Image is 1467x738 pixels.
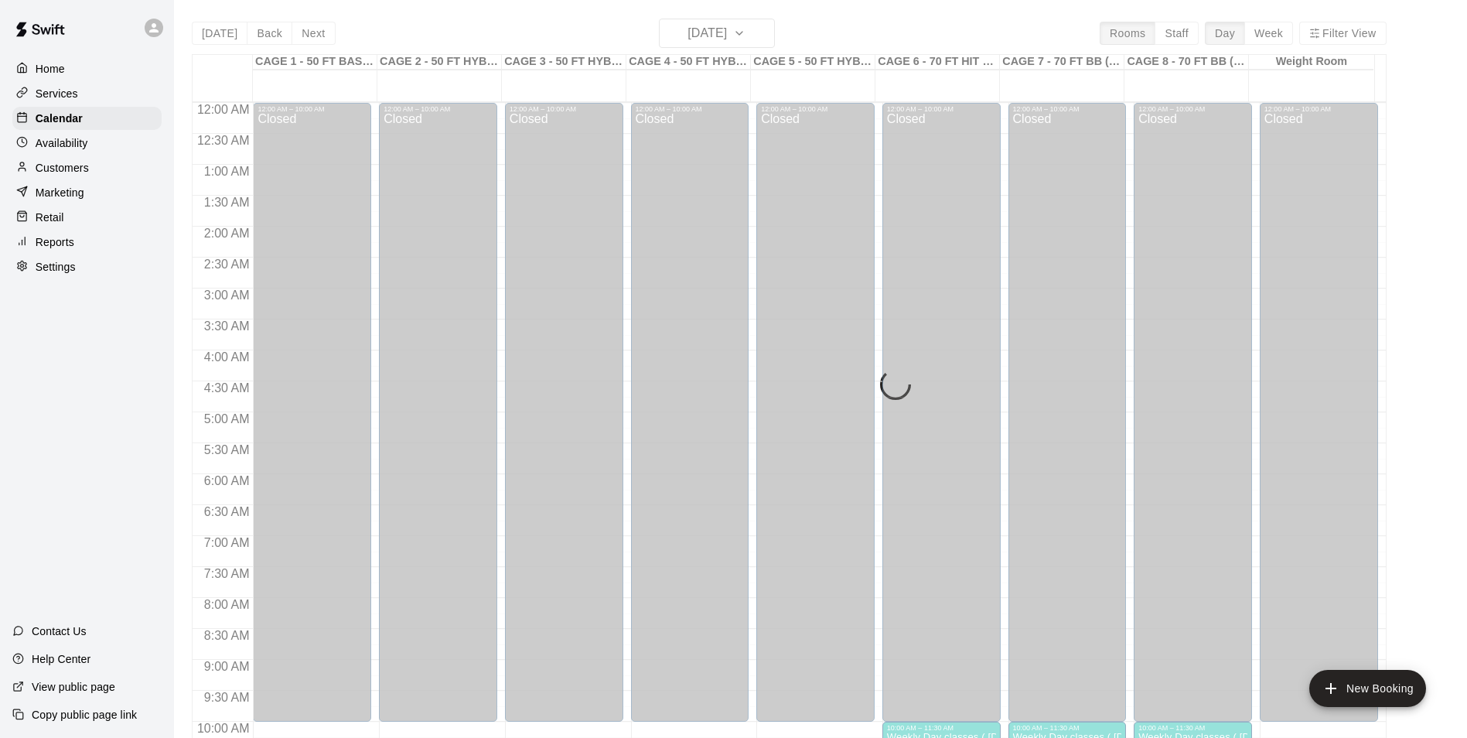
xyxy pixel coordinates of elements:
p: Calendar [36,111,83,126]
div: 12:00 AM – 10:00 AM [761,105,870,113]
p: Customers [36,160,89,176]
div: Closed [258,113,367,727]
span: 4:00 AM [200,350,254,364]
p: View public page [32,679,115,695]
button: add [1309,670,1426,707]
div: Closed [1264,113,1373,727]
p: Services [36,86,78,101]
div: Closed [887,113,996,727]
span: 1:00 AM [200,165,254,178]
div: 12:00 AM – 10:00 AM [510,105,619,113]
p: Copy public page link [32,707,137,723]
a: Services [12,82,162,105]
a: Availability [12,132,162,155]
span: 1:30 AM [200,196,254,209]
div: 12:00 AM – 10:00 AM [636,105,745,113]
div: 12:00 AM – 10:00 AM [384,105,493,113]
div: CAGE 5 - 50 FT HYBRID SB/BB [751,55,875,70]
div: CAGE 6 - 70 FT HIT TRAX [875,55,1000,70]
div: 12:00 AM – 10:00 AM: Closed [1260,103,1378,722]
div: CAGE 8 - 70 FT BB (w/ pitching mound) [1124,55,1249,70]
a: Home [12,57,162,80]
div: 12:00 AM – 10:00 AM: Closed [253,103,371,722]
div: 12:00 AM – 10:00 AM: Closed [882,103,1001,722]
div: Closed [1138,113,1247,727]
div: 12:00 AM – 10:00 AM [887,105,996,113]
p: Contact Us [32,624,87,639]
div: 12:00 AM – 10:00 AM: Closed [379,103,497,722]
div: 10:00 AM – 11:30 AM [1138,724,1247,732]
div: 12:00 AM – 10:00 AM: Closed [631,103,749,722]
div: 12:00 AM – 10:00 AM: Closed [756,103,875,722]
div: Closed [510,113,619,727]
span: 8:00 AM [200,598,254,611]
p: Reports [36,234,74,250]
div: CAGE 7 - 70 FT BB (w/ pitching mound) [1000,55,1124,70]
a: Retail [12,206,162,229]
span: 5:30 AM [200,443,254,456]
p: Settings [36,259,76,275]
span: 6:00 AM [200,474,254,487]
span: 3:30 AM [200,319,254,333]
span: 10:00 AM [193,722,254,735]
span: 9:30 AM [200,691,254,704]
span: 9:00 AM [200,660,254,673]
div: 12:00 AM – 10:00 AM: Closed [505,103,623,722]
span: 2:00 AM [200,227,254,240]
div: 10:00 AM – 11:30 AM [1013,724,1122,732]
span: 6:30 AM [200,505,254,518]
div: CAGE 1 - 50 FT BASEBALL w/ Auto Feeder [253,55,377,70]
a: Reports [12,231,162,254]
div: CAGE 2 - 50 FT HYBRID BB/SB [377,55,502,70]
div: Closed [761,113,870,727]
span: 2:30 AM [200,258,254,271]
span: 7:00 AM [200,536,254,549]
div: 12:00 AM – 10:00 AM: Closed [1134,103,1252,722]
div: CAGE 3 - 50 FT HYBRID BB/SB [502,55,626,70]
span: 12:00 AM [193,103,254,116]
div: 12:00 AM – 10:00 AM: Closed [1008,103,1127,722]
a: Marketing [12,181,162,204]
span: 4:30 AM [200,381,254,395]
span: 5:00 AM [200,412,254,425]
div: 12:00 AM – 10:00 AM [1138,105,1247,113]
div: 12:00 AM – 10:00 AM [1013,105,1122,113]
p: Retail [36,210,64,225]
span: 12:30 AM [193,134,254,147]
p: Home [36,61,65,77]
p: Marketing [36,185,84,200]
a: Calendar [12,107,162,130]
span: 3:00 AM [200,289,254,302]
div: Closed [1013,113,1122,727]
span: 8:30 AM [200,629,254,642]
span: 7:30 AM [200,567,254,580]
div: 12:00 AM – 10:00 AM [1264,105,1373,113]
div: CAGE 4 - 50 FT HYBRID BB/SB [626,55,751,70]
div: Closed [384,113,493,727]
div: Closed [636,113,745,727]
a: Customers [12,156,162,179]
div: Weight Room [1249,55,1373,70]
div: 12:00 AM – 10:00 AM [258,105,367,113]
p: Availability [36,135,88,151]
div: 10:00 AM – 11:30 AM [887,724,996,732]
a: Settings [12,255,162,278]
p: Help Center [32,651,90,667]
